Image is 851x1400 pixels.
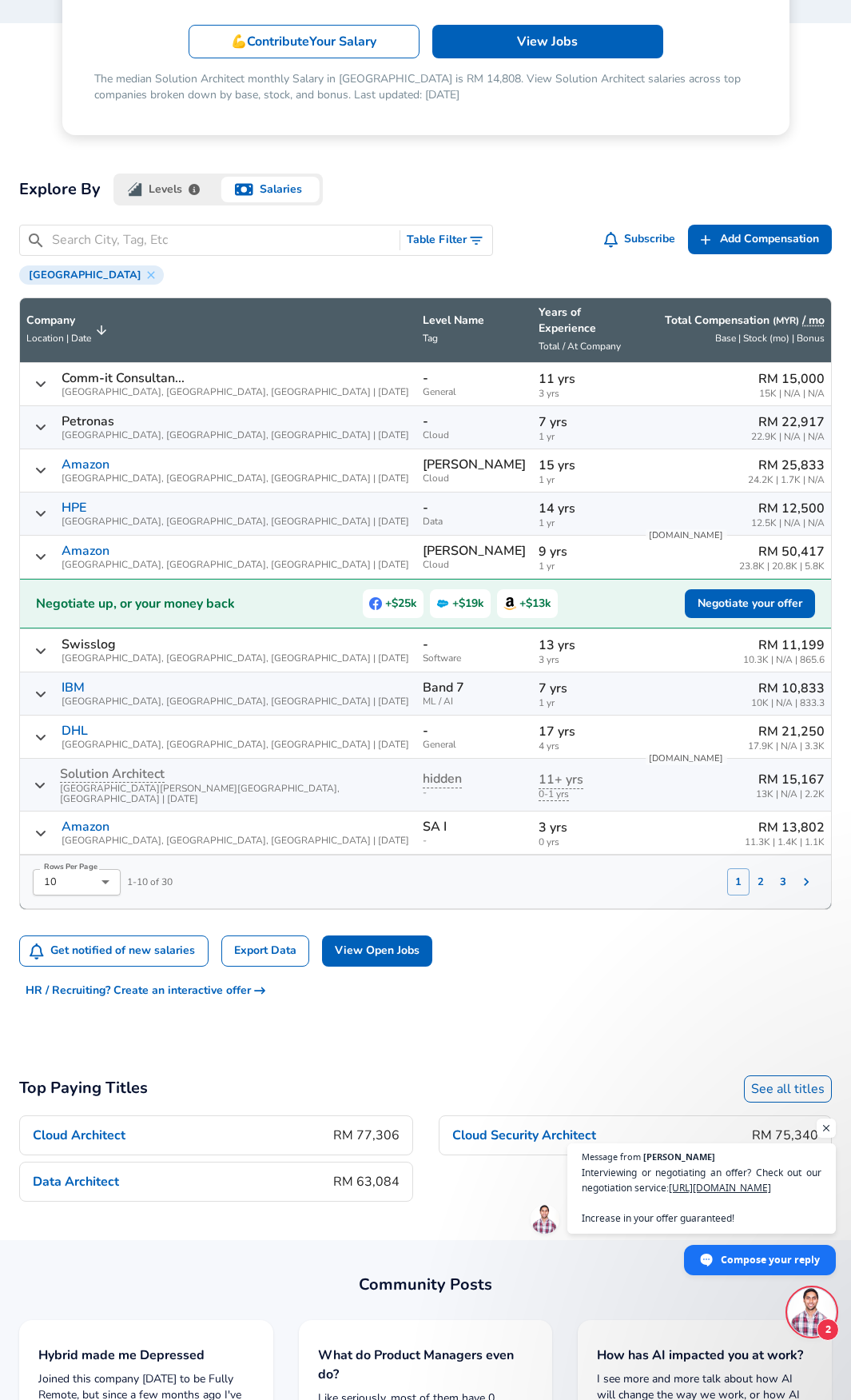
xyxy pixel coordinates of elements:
a: View Jobs [432,25,663,58]
a: 💪ContributeYour Salary [189,25,420,58]
span: [GEOGRAPHIC_DATA], [GEOGRAPHIC_DATA], [GEOGRAPHIC_DATA] | [DATE] [62,517,409,527]
span: 1 yr [539,518,631,528]
span: [GEOGRAPHIC_DATA] [22,269,148,281]
p: RM 22,917 [751,413,825,432]
span: CompanyLocation | Date [26,313,112,348]
button: Negotiate your offer [685,589,815,619]
span: Total / At Company [539,340,621,353]
span: 13K | N/A | 2.2K [756,789,825,800]
span: 3 yrs [539,655,631,665]
a: HPE [62,501,86,515]
span: Solution Architect [60,765,165,783]
span: 1 yr [539,561,631,572]
a: Cloud Security ArchitectRM 75,340 [439,1115,833,1155]
button: / mo [802,313,825,329]
input: Search City, Tag, Etc [52,230,393,250]
a: Add Compensation [688,225,832,254]
p: 11 yrs [539,369,631,389]
div: 1 - 10 of 30 [20,856,173,895]
button: HR / Recruiting? Create an interactive offer [19,976,272,1006]
p: Comm-it Consultan... [62,371,185,385]
button: Subscribe [601,225,682,254]
span: Data [423,517,526,527]
span: [GEOGRAPHIC_DATA], [GEOGRAPHIC_DATA], [GEOGRAPHIC_DATA] | [DATE] [62,387,409,397]
span: [GEOGRAPHIC_DATA], [GEOGRAPHIC_DATA], [GEOGRAPHIC_DATA] | [DATE] [62,696,409,707]
table: Salary Submissions [19,297,832,910]
p: 9 yrs [539,542,631,561]
button: 2 [750,868,772,895]
span: [GEOGRAPHIC_DATA], [GEOGRAPHIC_DATA], [GEOGRAPHIC_DATA] | [DATE] [62,473,409,484]
p: 17 yrs [539,722,631,741]
p: - [423,501,428,515]
a: Amazon [62,457,109,472]
img: Salesforce [436,597,449,610]
button: salaries [218,174,323,205]
h2: Explore By [19,177,101,202]
span: Compose your reply [721,1246,820,1274]
a: Cloud ArchitectRM 77,306 [19,1115,413,1155]
span: 1 yr [539,475,631,485]
a: DHL [62,724,88,738]
span: +$25k [363,589,424,618]
img: levels.fyi logo [128,182,142,197]
span: - [423,836,526,846]
p: RM 50,417 [739,542,825,561]
p: RM 63,084 [333,1172,400,1191]
span: - [423,788,526,798]
button: Toggle Search Filters [400,225,492,255]
p: - [423,724,428,738]
p: RM 11,199 [743,636,825,655]
h2: Community Posts [19,1272,832,1298]
span: 3 yrs [539,389,631,399]
span: 0 yrs [539,837,631,848]
a: IBM [62,680,85,695]
p: RM 25,833 [748,456,825,475]
span: Interviewing or negotiating an offer? Check out our negotiation service: Increase in your offer g... [582,1165,821,1226]
span: +$19k [430,589,491,618]
p: 7 yrs [539,413,631,432]
a: See all titles [744,1075,832,1103]
span: Cloud [423,473,526,484]
span: years of experience for this data point is hidden until there are more submissions. Submit your s... [539,788,569,801]
a: Export Data [221,935,309,967]
span: 4 yrs [539,741,631,752]
p: RM 15,167 [756,770,825,789]
span: Add Compensation [720,229,819,249]
span: ML / AI [423,696,526,707]
img: Facebook [369,597,382,610]
span: Message from [582,1152,641,1161]
p: [PERSON_NAME] [423,457,526,472]
p: - [423,414,428,429]
p: 7 yrs [539,679,631,698]
span: 1 yr [539,432,631,442]
span: 23.8K | 20.8K | 5.8K [739,561,825,572]
p: RM 77,306 [333,1126,400,1145]
a: Negotiate up, or your money backFacebook+$25kSalesforce+$19kAmazon+$13kNegotiate your offer [20,579,831,629]
p: What do Product Managers even do? [318,1346,534,1384]
span: 1 yr [539,698,631,708]
p: Data Architect [33,1172,119,1191]
p: 15 yrs [539,456,631,475]
a: Data ArchitectRM 63,084 [19,1162,413,1202]
img: Amazon [503,597,516,610]
span: 2 [817,1318,839,1341]
span: [GEOGRAPHIC_DATA], [GEOGRAPHIC_DATA], [GEOGRAPHIC_DATA] | [DATE] [62,740,409,750]
div: 10 [33,869,121,895]
button: levels.fyi logoLevels [113,174,218,205]
span: Base | Stock (mo) | Bonus [715,332,825,345]
span: 12.5K | N/A | N/A [751,518,825,528]
a: View Open Jobs [322,935,432,967]
span: 15K | N/A | N/A [758,389,825,399]
label: Rows Per Page [44,862,97,872]
span: [GEOGRAPHIC_DATA], [GEOGRAPHIC_DATA], [GEOGRAPHIC_DATA] | [DATE] [62,430,409,441]
span: General [423,740,526,750]
p: Swisslog [62,637,116,652]
button: 1 [727,868,750,895]
span: [GEOGRAPHIC_DATA], [GEOGRAPHIC_DATA], [GEOGRAPHIC_DATA] | [DATE] [62,560,409,570]
span: 11.3K | 1.4K | 1.1K [745,837,825,848]
span: General [423,387,526,397]
p: RM 12,500 [751,499,825,518]
p: RM 15,000 [758,369,825,389]
span: [PERSON_NAME] [643,1152,715,1161]
a: Amazon [62,544,109,558]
